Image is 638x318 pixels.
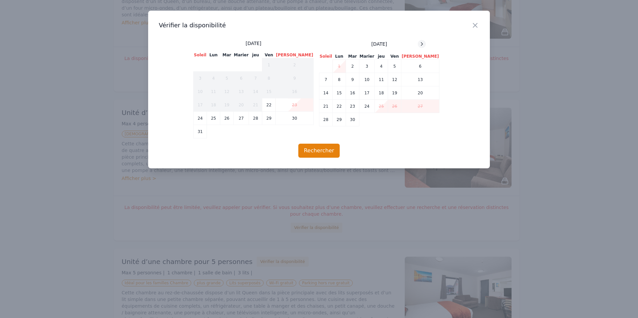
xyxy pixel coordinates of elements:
td: 28 [249,112,262,125]
td: 21 [319,100,333,113]
th: Soleil [194,52,207,58]
td: 2 [276,58,314,72]
td: 26 [220,112,234,125]
span: [DATE] [371,41,387,47]
th: Ven [388,53,401,60]
td: 21 [249,98,262,112]
td: 4 [375,60,388,73]
td: 30 [346,113,359,126]
td: 1 [333,60,346,73]
td: 13 [401,73,439,86]
span: [DATE] [246,40,261,47]
th: [PERSON_NAME] [276,52,314,58]
button: Rechercher [298,144,340,158]
td: 29 [262,112,276,125]
th: Lun [207,52,220,58]
td: 3 [194,72,207,85]
th: jeu [375,53,388,60]
td: 15 [333,86,346,100]
td: 16 [346,86,359,100]
td: 12 [388,73,401,86]
td: 3 [359,60,375,73]
h3: Vérifier la disponibilité [159,21,479,29]
td: 25 [207,112,220,125]
td: 5 [220,72,234,85]
td: 6 [401,60,439,73]
th: jeu [249,52,262,58]
td: 6 [234,72,249,85]
td: 17 [194,98,207,112]
td: 27 [401,100,439,113]
td: 27 [234,112,249,125]
th: Marier [234,52,249,58]
td: 20 [401,86,439,100]
td: 11 [375,73,388,86]
td: 7 [249,72,262,85]
td: 8 [262,72,276,85]
td: 19 [220,98,234,112]
td: 17 [359,86,375,100]
td: 26 [388,100,401,113]
td: 15 [262,85,276,98]
td: 18 [207,98,220,112]
td: 28 [319,113,333,126]
td: 25 [375,100,388,113]
th: Soleil [319,53,333,60]
td: 22 [262,98,276,112]
td: 23 [276,98,314,112]
th: [PERSON_NAME] [401,53,439,60]
td: 11 [207,85,220,98]
td: 24 [359,100,375,113]
td: 12 [220,85,234,98]
td: 23 [346,100,359,113]
td: 20 [234,98,249,112]
td: 10 [194,85,207,98]
th: Mar [220,52,234,58]
td: 7 [319,73,333,86]
th: Marier [359,53,375,60]
td: 18 [375,86,388,100]
th: Mar [346,53,359,60]
td: 1 [262,58,276,72]
td: 2 [346,60,359,73]
td: 19 [388,86,401,100]
td: 5 [388,60,401,73]
td: 14 [249,85,262,98]
td: 10 [359,73,375,86]
td: 4 [207,72,220,85]
td: 24 [194,112,207,125]
td: 8 [333,73,346,86]
td: 9 [276,72,314,85]
td: 9 [346,73,359,86]
th: Ven [262,52,276,58]
td: 31 [194,125,207,138]
td: 22 [333,100,346,113]
td: 30 [276,112,314,125]
td: 14 [319,86,333,100]
th: Lun [333,53,346,60]
td: 29 [333,113,346,126]
td: 13 [234,85,249,98]
td: 16 [276,85,314,98]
